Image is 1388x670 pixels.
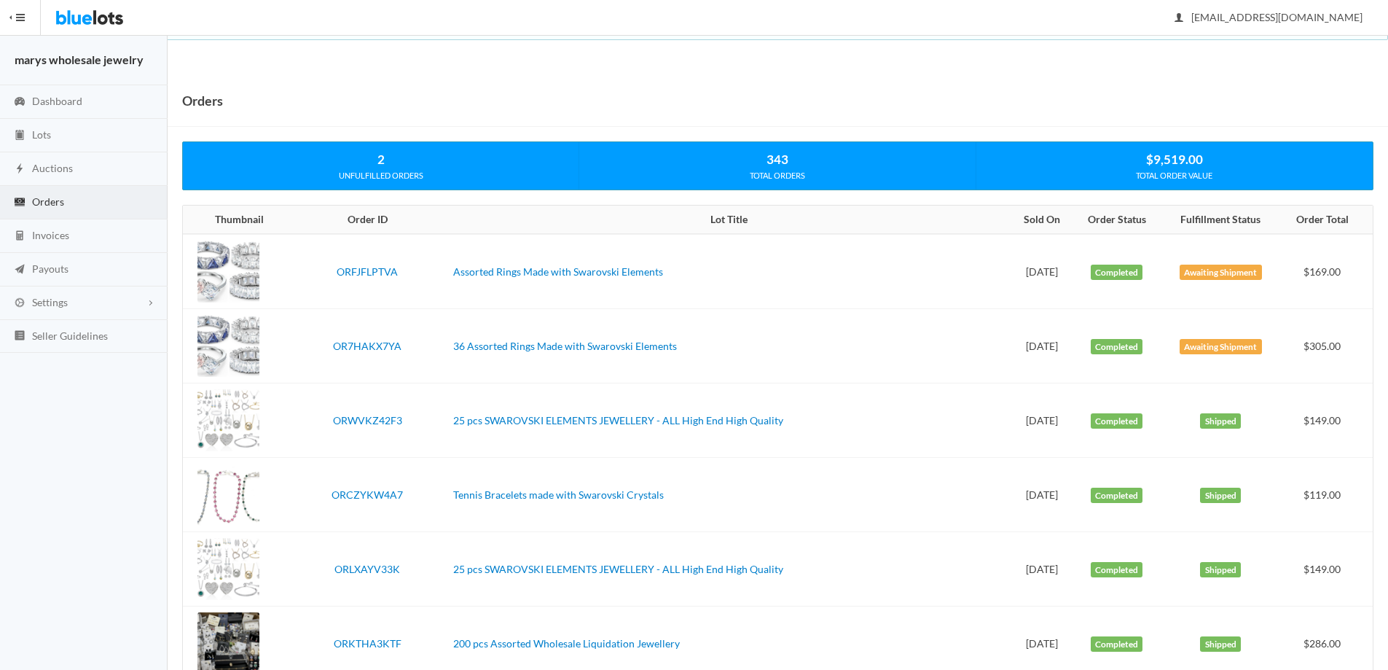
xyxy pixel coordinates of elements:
[32,128,51,141] span: Lots
[12,230,27,244] ion-icon: calculator
[1011,206,1073,235] th: Sold On
[337,265,398,278] a: ORFJFLPTVA
[1200,413,1241,429] label: Shipped
[12,330,27,343] ion-icon: list box
[332,488,403,501] a: ORCZYKW4A7
[12,96,27,109] ion-icon: speedometer
[15,52,144,66] strong: marys wholesale jewelry
[333,340,401,352] a: OR7HAKX7YA
[1172,12,1186,26] ion-icon: person
[32,95,82,107] span: Dashboard
[1175,11,1362,23] span: [EMAIL_ADDRESS][DOMAIN_NAME]
[1200,562,1241,578] label: Shipped
[12,163,27,176] ion-icon: flash
[453,637,680,650] a: 200 pcs Assorted Wholesale Liquidation Jewellery
[453,265,663,278] a: Assorted Rings Made with Swarovski Elements
[1091,488,1143,504] label: Completed
[1161,206,1280,235] th: Fulfillment Status
[579,169,975,182] div: TOTAL ORDERS
[32,330,108,342] span: Seller Guidelines
[183,206,287,235] th: Thumbnail
[1073,206,1161,235] th: Order Status
[1280,532,1373,607] td: $149.00
[1011,309,1073,383] td: [DATE]
[447,206,1011,235] th: Lot Title
[1280,309,1373,383] td: $305.00
[1280,234,1373,309] td: $169.00
[12,129,27,143] ion-icon: clipboard
[1200,636,1241,653] label: Shipped
[1091,265,1143,281] label: Completed
[1180,265,1262,281] label: Awaiting Shipment
[12,196,27,210] ion-icon: cash
[334,563,400,575] a: ORLXAYV33K
[32,229,69,241] span: Invoices
[1180,339,1262,355] label: Awaiting Shipment
[1011,234,1073,309] td: [DATE]
[1091,413,1143,429] label: Completed
[766,152,788,167] strong: 343
[453,563,783,575] a: 25 pcs SWAROVSKI ELEMENTS JEWELLERY - ALL High End High Quality
[1200,488,1241,504] label: Shipped
[32,195,64,208] span: Orders
[182,90,223,112] h1: Orders
[1091,636,1143,653] label: Completed
[12,263,27,277] ion-icon: paper plane
[1091,562,1143,578] label: Completed
[32,162,73,174] span: Auctions
[1280,206,1373,235] th: Order Total
[32,296,68,308] span: Settings
[12,297,27,311] ion-icon: cog
[1011,383,1073,458] td: [DATE]
[453,414,783,426] a: 25 pcs SWAROVSKI ELEMENTS JEWELLERY - ALL High End High Quality
[1011,458,1073,532] td: [DATE]
[976,169,1373,182] div: TOTAL ORDER VALUE
[1280,383,1373,458] td: $149.00
[1091,339,1143,355] label: Completed
[333,414,402,426] a: ORWVKZ42F3
[1011,532,1073,607] td: [DATE]
[183,169,579,182] div: UNFULFILLED ORDERS
[453,488,664,501] a: Tennis Bracelets made with Swarovski Crystals
[377,152,385,167] strong: 2
[453,340,677,352] a: 36 Assorted Rings Made with Swarovski Elements
[1146,152,1203,167] strong: $9,519.00
[334,637,401,650] a: ORKTHA3KTF
[287,206,447,235] th: Order ID
[32,262,68,275] span: Payouts
[1280,458,1373,532] td: $119.00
